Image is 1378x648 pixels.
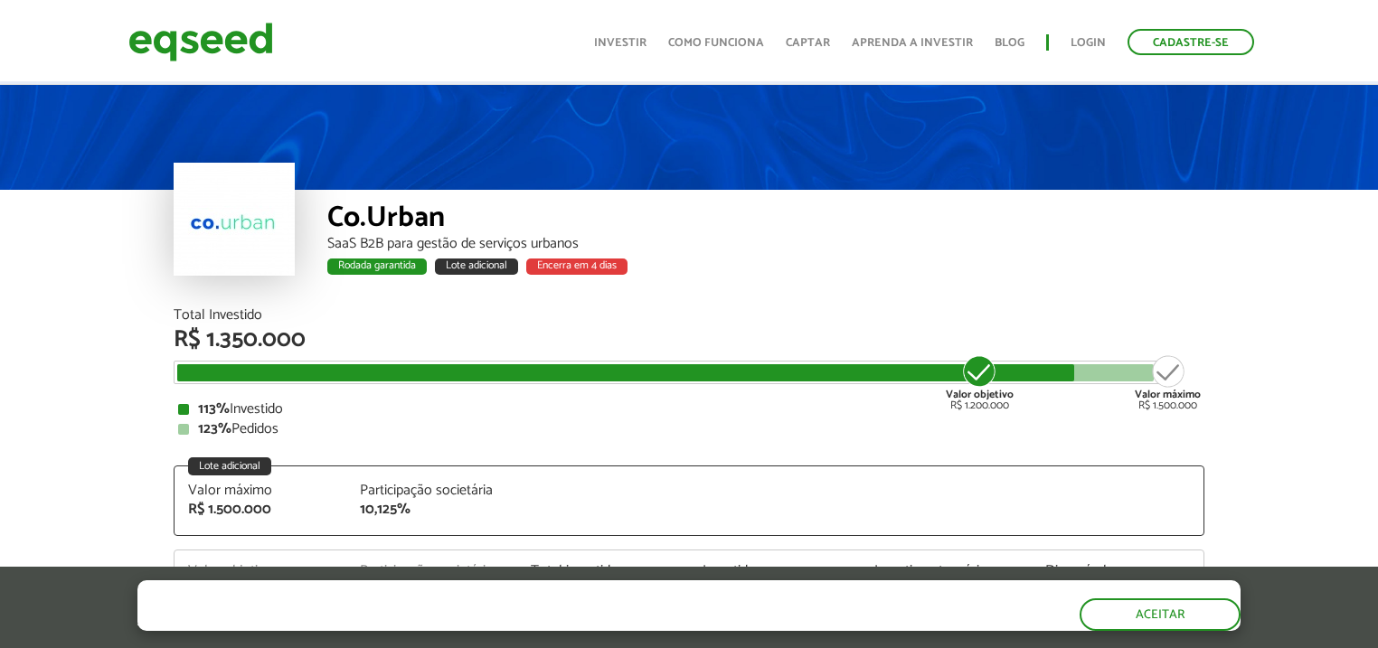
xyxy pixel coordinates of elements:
div: Valor máximo [188,484,333,498]
div: Participação societária [360,564,505,578]
div: Investidores [703,564,847,578]
div: R$ 1.350.000 [174,328,1204,352]
div: R$ 1.200.000 [946,353,1014,411]
div: Valor objetivo [188,564,333,578]
a: Captar [786,37,830,49]
div: Lote adicional [435,258,518,275]
a: Login [1071,37,1106,49]
h5: O site da EqSeed utiliza cookies para melhorar sua navegação. [137,580,792,608]
div: Pedidos [178,422,1200,437]
strong: Valor objetivo [946,386,1014,403]
a: Blog [995,37,1024,49]
div: 10,125% [360,502,505,517]
div: Total investido [531,564,675,578]
div: Total Investido [174,308,1204,323]
div: Lote adicional [188,457,271,475]
div: Encerra em 4 dias [526,258,628,275]
a: política de privacidade e de cookies [376,615,585,630]
div: Participação societária [360,484,505,498]
img: EqSeed [128,18,273,66]
a: Aprenda a investir [852,37,973,49]
div: Disponível [1045,564,1190,578]
div: SaaS B2B para gestão de serviços urbanos [327,237,1204,251]
strong: Valor máximo [1135,386,1201,403]
strong: 123% [198,417,231,441]
div: Co.Urban [327,203,1204,237]
div: Rodada garantida [327,258,427,275]
button: Aceitar [1080,598,1241,631]
div: Investido [178,402,1200,417]
div: Investimento mínimo [874,564,1019,578]
div: R$ 1.500.000 [1135,353,1201,411]
a: Cadastre-se [1128,29,1254,55]
p: Ao clicar em "aceitar", você aceita nossa . [137,613,792,630]
div: R$ 1.500.000 [188,502,333,517]
a: Como funciona [668,37,764,49]
a: Investir [594,37,647,49]
strong: 113% [198,397,230,421]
